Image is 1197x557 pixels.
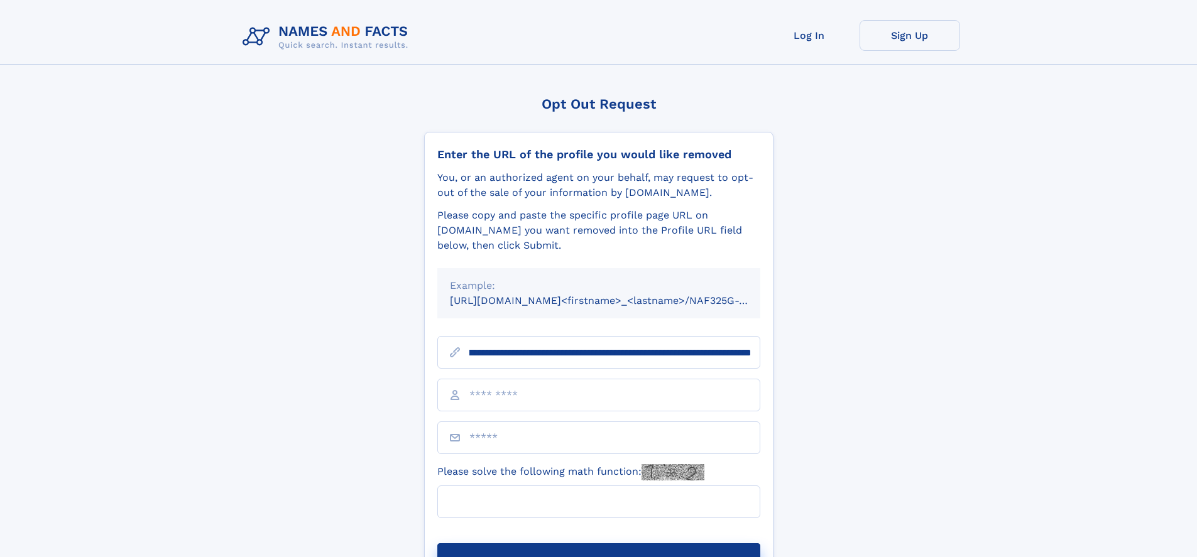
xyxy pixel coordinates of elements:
[860,20,960,51] a: Sign Up
[238,20,418,54] img: Logo Names and Facts
[437,170,760,200] div: You, or an authorized agent on your behalf, may request to opt-out of the sale of your informatio...
[759,20,860,51] a: Log In
[437,148,760,161] div: Enter the URL of the profile you would like removed
[437,464,704,480] label: Please solve the following math function:
[450,278,748,293] div: Example:
[437,208,760,253] div: Please copy and paste the specific profile page URL on [DOMAIN_NAME] you want removed into the Pr...
[424,96,773,112] div: Opt Out Request
[450,295,784,306] small: [URL][DOMAIN_NAME]<firstname>_<lastname>/NAF325G-xxxxxxxx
